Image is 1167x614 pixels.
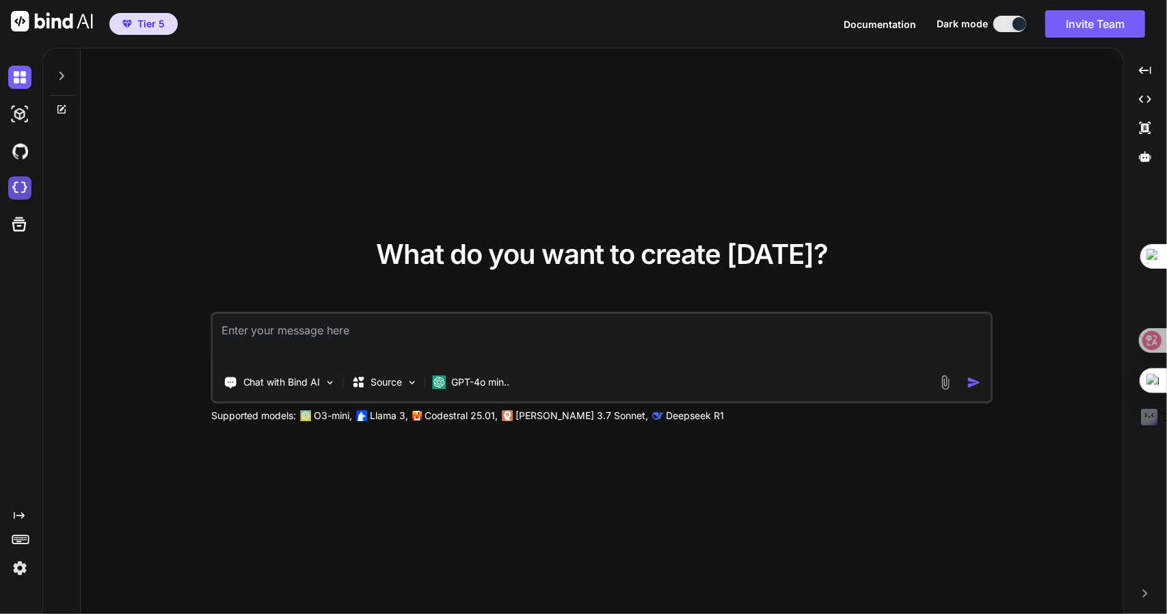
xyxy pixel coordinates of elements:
p: Codestral 25.01, [425,409,498,423]
img: premium [122,20,132,28]
p: [PERSON_NAME] 3.7 Sonnet, [516,409,649,423]
img: Mistral-AI [413,411,422,421]
img: claude [502,410,513,421]
p: O3-mini, [314,409,353,423]
img: cloudideIcon [8,176,31,200]
span: What do you want to create [DATE]? [376,237,828,271]
img: Bind AI [11,11,93,31]
span: Tier 5 [137,17,165,31]
img: claude [653,410,664,421]
img: icon [967,375,981,390]
span: Documentation [844,18,916,30]
span: Dark mode [937,17,988,31]
img: darkChat [8,66,31,89]
button: Invite Team [1045,10,1145,38]
img: settings [8,557,31,580]
p: GPT-4o min.. [452,375,510,389]
img: darkAi-studio [8,103,31,126]
p: Llama 3, [371,409,409,423]
img: githubDark [8,139,31,163]
button: Documentation [844,17,916,31]
img: Pick Tools [325,377,336,388]
p: Deepseek R1 [667,409,725,423]
p: Supported models: [211,409,297,423]
img: GPT-4o mini [433,375,446,389]
p: Source [371,375,403,389]
button: premiumTier 5 [109,13,178,35]
p: Chat with Bind AI [243,375,321,389]
img: Llama2 [357,410,368,421]
img: attachment [937,375,953,390]
img: GPT-4 [301,410,312,421]
img: Pick Models [407,377,418,388]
